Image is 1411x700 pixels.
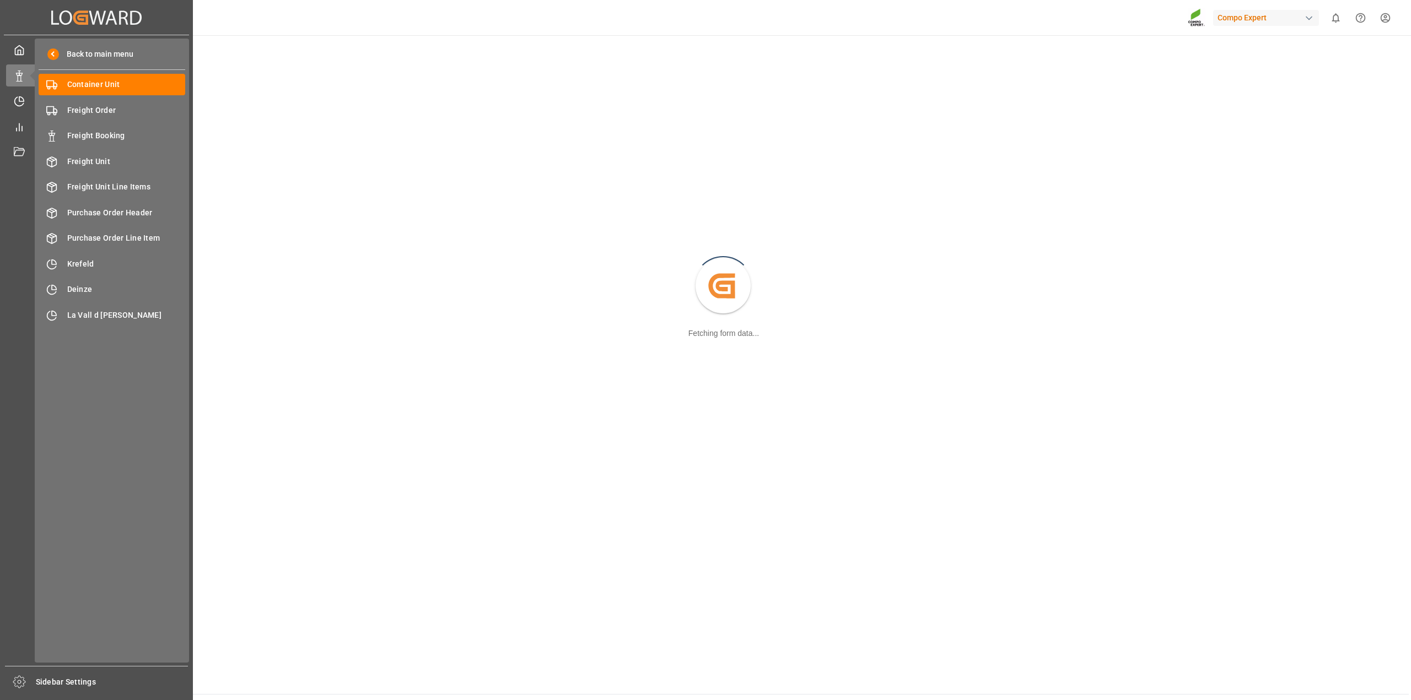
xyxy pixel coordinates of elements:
[6,142,187,163] a: Document Management
[67,207,186,219] span: Purchase Order Header
[1348,6,1373,30] button: Help Center
[1188,8,1205,28] img: Screenshot%202023-09-29%20at%2010.02.21.png_1712312052.png
[67,156,186,167] span: Freight Unit
[67,284,186,295] span: Deinze
[1213,7,1323,28] button: Compo Expert
[6,39,187,61] a: My Cockpit
[6,90,187,112] a: Timeslot Management
[67,105,186,116] span: Freight Order
[39,176,185,198] a: Freight Unit Line Items
[39,304,185,325] a: La Vall d [PERSON_NAME]
[67,79,186,90] span: Container Unit
[39,125,185,146] a: Freight Booking
[67,232,186,244] span: Purchase Order Line Item
[1323,6,1348,30] button: show 0 new notifications
[59,48,133,60] span: Back to main menu
[6,116,187,137] a: My Reports
[1213,10,1319,26] div: Compo Expert
[67,181,186,193] span: Freight Unit Line Items
[688,328,759,339] div: Fetching form data...
[39,99,185,121] a: Freight Order
[67,130,186,142] span: Freight Booking
[39,253,185,274] a: Krefeld
[67,258,186,270] span: Krefeld
[39,150,185,172] a: Freight Unit
[39,279,185,300] a: Deinze
[39,227,185,249] a: Purchase Order Line Item
[36,676,189,688] span: Sidebar Settings
[39,202,185,223] a: Purchase Order Header
[39,74,185,95] a: Container Unit
[67,310,186,321] span: La Vall d [PERSON_NAME]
